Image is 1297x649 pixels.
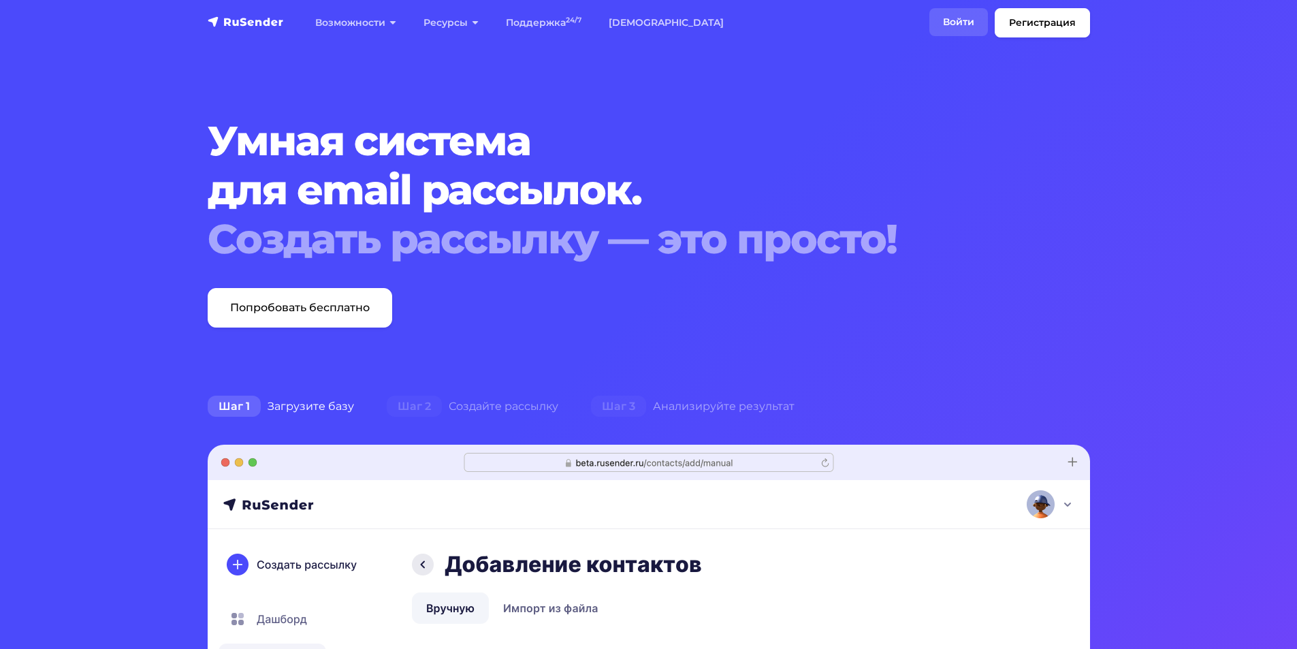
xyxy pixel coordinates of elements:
[387,396,442,417] span: Шаг 2
[208,116,1015,264] h1: Умная система для email рассылок.
[595,9,737,37] a: [DEMOGRAPHIC_DATA]
[208,15,284,29] img: RuSender
[208,215,1015,264] div: Создать рассылку — это просто!
[410,9,492,37] a: Ресурсы
[995,8,1090,37] a: Регистрация
[370,393,575,420] div: Создайте рассылку
[929,8,988,36] a: Войти
[575,393,811,420] div: Анализируйте результат
[302,9,410,37] a: Возможности
[591,396,646,417] span: Шаг 3
[208,396,261,417] span: Шаг 1
[208,288,392,328] a: Попробовать бесплатно
[566,16,581,25] sup: 24/7
[492,9,595,37] a: Поддержка24/7
[191,393,370,420] div: Загрузите базу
